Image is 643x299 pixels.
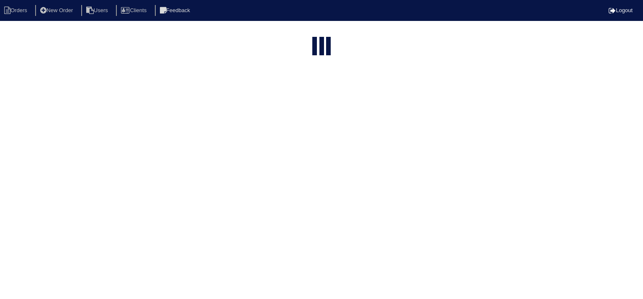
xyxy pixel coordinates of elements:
[155,5,197,16] li: Feedback
[81,7,115,13] a: Users
[35,7,80,13] a: New Order
[116,7,153,13] a: Clients
[116,5,153,16] li: Clients
[609,7,633,13] a: Logout
[35,5,80,16] li: New Order
[319,37,324,57] div: loading...
[81,5,115,16] li: Users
